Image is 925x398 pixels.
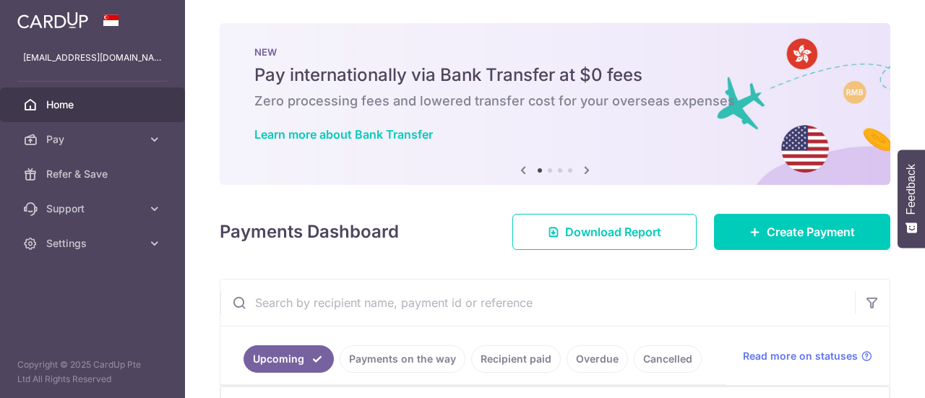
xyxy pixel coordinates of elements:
[767,223,855,241] span: Create Payment
[220,23,890,185] img: Bank transfer banner
[46,236,142,251] span: Settings
[17,12,88,29] img: CardUp
[254,64,856,87] h5: Pay internationally via Bank Transfer at $0 fees
[714,214,890,250] a: Create Payment
[634,345,702,373] a: Cancelled
[46,202,142,216] span: Support
[567,345,628,373] a: Overdue
[244,345,334,373] a: Upcoming
[254,92,856,110] h6: Zero processing fees and lowered transfer cost for your overseas expenses
[220,219,399,245] h4: Payments Dashboard
[254,46,856,58] p: NEW
[905,164,918,215] span: Feedback
[23,51,162,65] p: [EMAIL_ADDRESS][DOMAIN_NAME]
[743,349,872,363] a: Read more on statuses
[254,127,433,142] a: Learn more about Bank Transfer
[832,355,911,391] iframe: Opens a widget where you can find more information
[340,345,465,373] a: Payments on the way
[471,345,561,373] a: Recipient paid
[565,223,661,241] span: Download Report
[46,132,142,147] span: Pay
[743,349,858,363] span: Read more on statuses
[512,214,697,250] a: Download Report
[46,98,142,112] span: Home
[220,280,855,326] input: Search by recipient name, payment id or reference
[46,167,142,181] span: Refer & Save
[898,150,925,248] button: Feedback - Show survey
